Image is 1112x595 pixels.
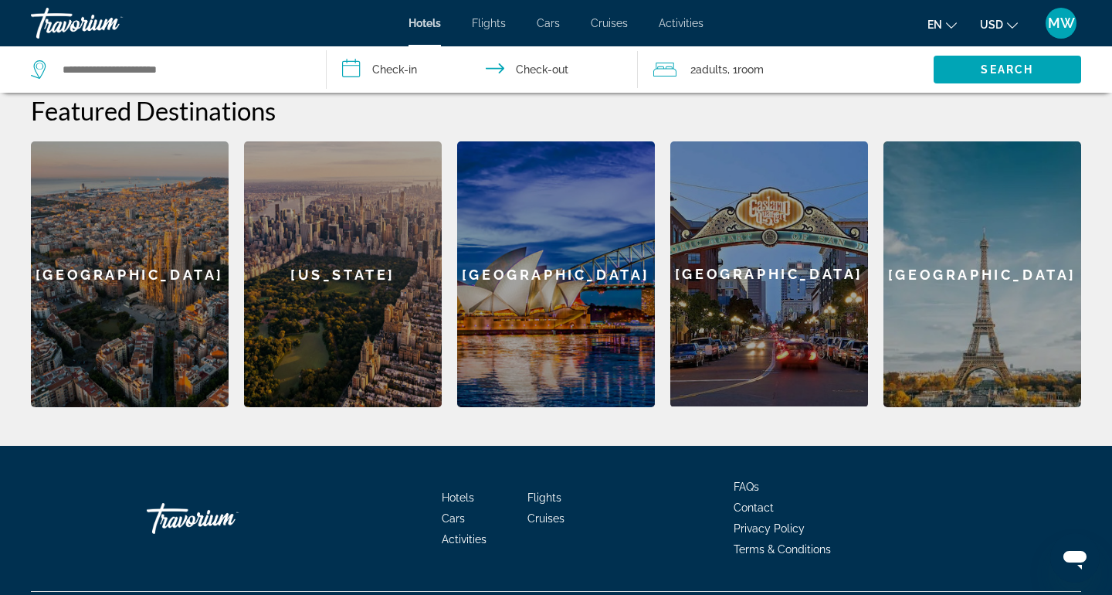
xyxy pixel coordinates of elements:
[696,63,727,76] span: Adults
[327,46,638,93] button: Check in and out dates
[442,491,474,504] a: Hotels
[409,17,441,29] a: Hotels
[670,141,868,407] a: [GEOGRAPHIC_DATA]
[147,495,301,542] a: Travorium
[537,17,560,29] a: Cars
[31,3,185,43] a: Travorium
[442,533,486,546] a: Activities
[934,56,1081,83] button: Search
[981,63,1033,76] span: Search
[980,13,1018,36] button: Change currency
[1041,7,1081,39] button: User Menu
[980,19,1003,31] span: USD
[727,59,764,80] span: , 1
[1048,15,1075,31] span: MW
[31,95,1081,126] h2: Featured Destinations
[457,141,655,407] a: [GEOGRAPHIC_DATA]
[659,17,703,29] a: Activities
[670,141,868,406] div: [GEOGRAPHIC_DATA]
[638,46,934,93] button: Travelers: 2 adults, 0 children
[734,501,774,514] a: Contact
[734,481,759,493] a: FAQs
[527,491,561,504] a: Flights
[734,543,831,556] a: Terms & Conditions
[927,19,942,31] span: en
[31,141,229,407] a: [GEOGRAPHIC_DATA]
[591,17,628,29] a: Cruises
[472,17,506,29] a: Flights
[883,141,1081,407] a: [GEOGRAPHIC_DATA]
[737,63,764,76] span: Room
[442,512,465,525] a: Cars
[1050,533,1100,583] iframe: Button to launch messaging window
[690,59,727,80] span: 2
[244,141,442,407] a: [US_STATE]
[734,522,805,535] a: Privacy Policy
[527,512,564,525] a: Cruises
[927,13,957,36] button: Change language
